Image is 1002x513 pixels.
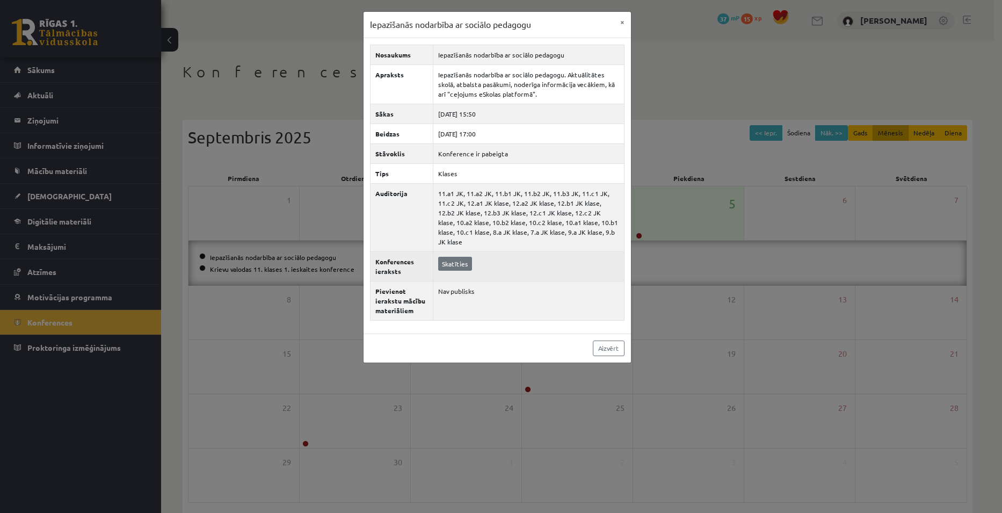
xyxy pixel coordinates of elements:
[370,104,433,124] th: Sākas
[370,183,433,251] th: Auditorija
[433,45,624,64] td: Iepazīšanās nodarbība ar sociālo pedagogu
[370,45,433,64] th: Nosaukums
[370,18,531,31] h3: Iepazīšanās nodarbība ar sociālo pedagogu
[370,163,433,183] th: Tips
[433,64,624,104] td: Iepazīšanās nodarbība ar sociālo pedagogu. Aktuālitātes skolā, atbalsta pasākumi, noderīga inform...
[614,12,631,32] button: ×
[370,143,433,163] th: Stāvoklis
[433,281,624,320] td: Nav publisks
[370,251,433,281] th: Konferences ieraksts
[438,257,472,271] a: Skatīties
[433,124,624,143] td: [DATE] 17:00
[370,64,433,104] th: Apraksts
[433,183,624,251] td: 11.a1 JK, 11.a2 JK, 11.b1 JK, 11.b2 JK, 11.b3 JK, 11.c1 JK, 11.c2 JK, 12.a1 JK klase, 12.a2 JK kl...
[433,163,624,183] td: Klases
[370,124,433,143] th: Beidzas
[433,143,624,163] td: Konference ir pabeigta
[370,281,433,320] th: Pievienot ierakstu mācību materiāliem
[433,104,624,124] td: [DATE] 15:50
[593,341,625,356] a: Aizvērt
